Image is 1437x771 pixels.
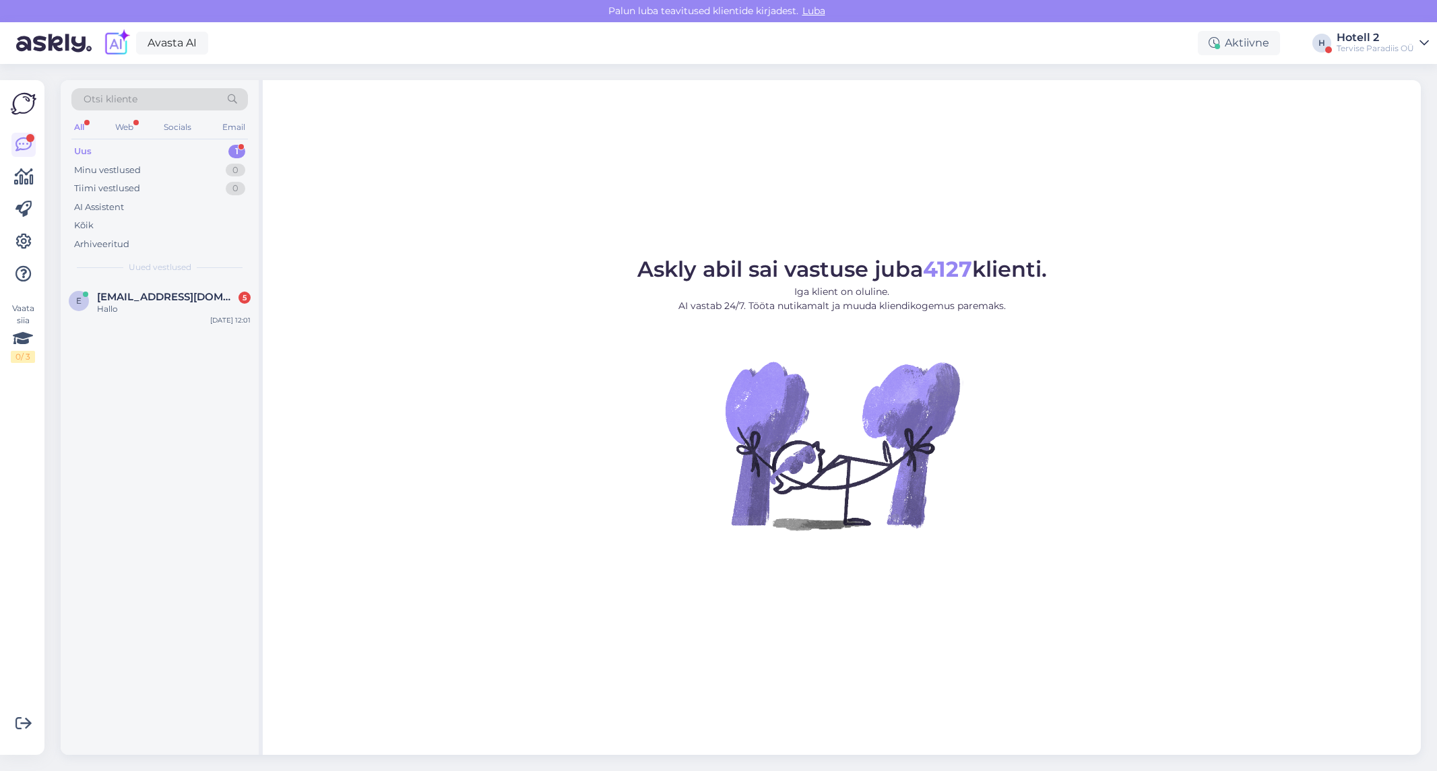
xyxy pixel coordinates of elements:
div: H [1312,34,1331,53]
div: Arhiveeritud [74,238,129,251]
span: Uued vestlused [129,261,191,273]
div: Hallo [97,303,251,315]
span: e [76,296,82,306]
div: 0 / 3 [11,351,35,363]
p: Iga klient on oluline. AI vastab 24/7. Tööta nutikamalt ja muuda kliendikogemus paremaks. [637,285,1047,313]
div: Hotell 2 [1337,32,1414,43]
div: Minu vestlused [74,164,141,177]
a: Avasta AI [136,32,208,55]
div: 1 [228,145,245,158]
div: Kõik [74,219,94,232]
div: Vaata siia [11,302,35,363]
a: Hotell 2Tervise Paradiis OÜ [1337,32,1429,54]
div: Web [113,119,136,136]
div: Socials [161,119,194,136]
span: Askly abil sai vastuse juba klienti. [637,256,1047,282]
div: [DATE] 12:01 [210,315,251,325]
span: elinakrupko@inbox.lv [97,291,237,303]
div: Uus [74,145,92,158]
img: No Chat active [721,324,963,566]
div: 5 [238,292,251,304]
div: Tiimi vestlused [74,182,140,195]
b: 4127 [923,256,972,282]
div: 0 [226,164,245,177]
img: explore-ai [102,29,131,57]
div: All [71,119,87,136]
div: AI Assistent [74,201,124,214]
div: Aktiivne [1198,31,1280,55]
div: 0 [226,182,245,195]
span: Otsi kliente [84,92,137,106]
div: Tervise Paradiis OÜ [1337,43,1414,54]
div: Email [220,119,248,136]
span: Luba [798,5,829,17]
img: Askly Logo [11,91,36,116]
